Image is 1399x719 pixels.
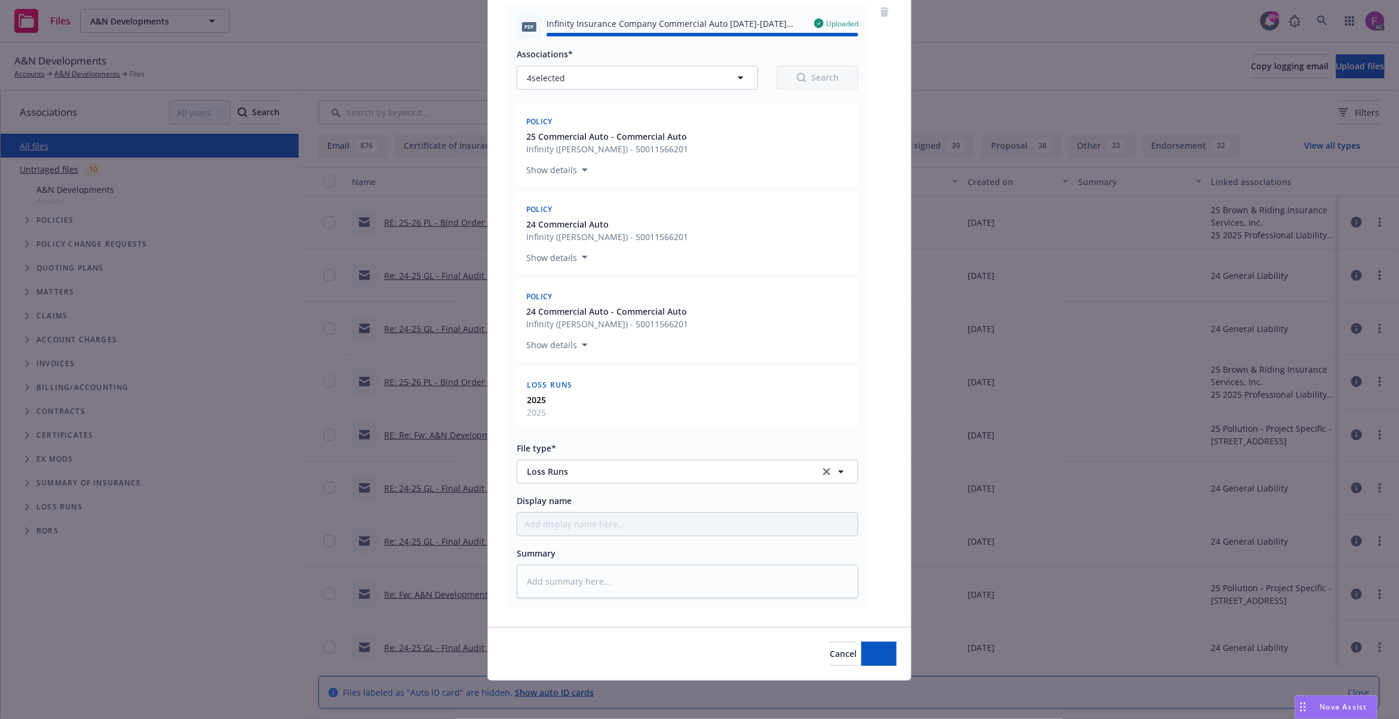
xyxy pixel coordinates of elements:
span: Loss Runs [527,465,803,478]
strong: 2025 [527,394,546,405]
span: 25 Commercial Auto - Commercial Auto [526,130,687,143]
span: Policy [526,291,553,302]
span: Infinity Insurance Company Commercial Auto [DATE]-[DATE] Loss Runs - Valued [DATE].pdf [547,17,805,30]
button: 25 Commercial Auto - Commercial Auto [526,130,688,143]
div: Drag to move [1296,696,1311,718]
span: 24 Commercial Auto [526,218,609,231]
button: Nova Assist [1295,695,1377,719]
span: pdf [522,22,536,31]
span: Summary [517,548,556,559]
button: 24 Commercial Auto [526,218,688,231]
button: Loss Runsclear selection [517,460,858,484]
span: Infinity ([PERSON_NAME]) - 50011566201 [526,318,688,330]
span: Loss Runs [527,380,573,390]
a: clear selection [820,465,834,479]
span: Cancel [830,648,857,659]
button: Show details [521,338,593,352]
button: Cancel [830,642,857,666]
span: Infinity ([PERSON_NAME]) - 50011566201 [526,143,688,155]
span: Policy [526,204,553,214]
span: Add files [861,648,897,659]
span: File type* [517,443,556,454]
button: Show details [521,250,593,265]
button: Add files [861,642,897,666]
button: 4selected [517,66,758,90]
span: Uploaded [826,19,858,29]
span: 24 Commercial Auto - Commercial Auto [526,305,687,318]
span: Nova Assist [1320,702,1367,712]
span: Policy [526,116,553,127]
a: remove [878,5,892,19]
span: Associations* [517,48,573,60]
span: 4 selected [527,72,565,84]
span: Infinity ([PERSON_NAME]) - 50011566201 [526,231,688,243]
input: Add display name here... [517,513,858,536]
span: 2025 [527,406,546,419]
button: Show details [521,163,593,177]
button: 24 Commercial Auto - Commercial Auto [526,305,688,318]
span: Display name [517,495,572,506]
